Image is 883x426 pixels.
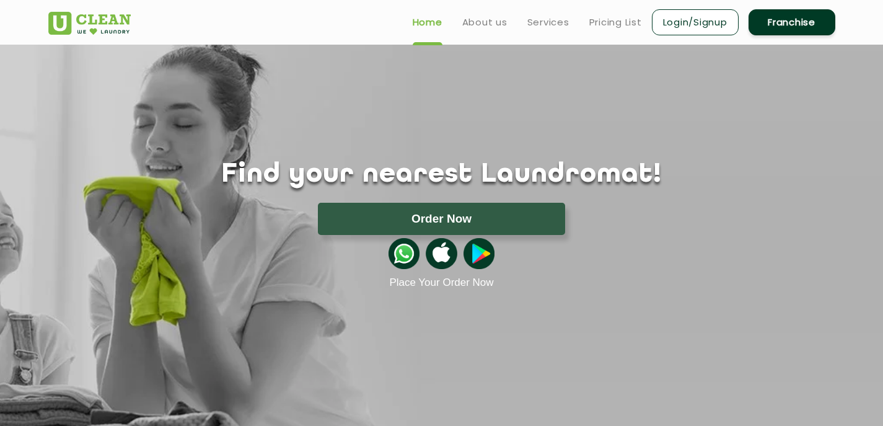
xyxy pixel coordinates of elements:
[527,15,569,30] a: Services
[589,15,642,30] a: Pricing List
[463,238,494,269] img: playstoreicon.png
[48,12,131,35] img: UClean Laundry and Dry Cleaning
[462,15,507,30] a: About us
[39,159,845,190] h1: Find your nearest Laundromat!
[426,238,457,269] img: apple-icon.png
[389,277,493,289] a: Place Your Order Now
[652,9,739,35] a: Login/Signup
[749,9,835,35] a: Franchise
[389,238,420,269] img: whatsappicon.png
[318,203,565,235] button: Order Now
[413,15,442,30] a: Home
